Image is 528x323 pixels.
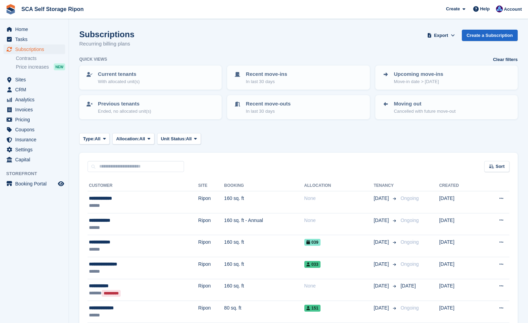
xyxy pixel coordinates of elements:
button: Unit Status: All [157,133,201,144]
span: Capital [15,155,57,164]
span: Help [480,6,490,12]
th: Created [439,180,480,191]
th: Site [198,180,224,191]
th: Tenancy [374,180,398,191]
a: menu [3,155,65,164]
span: Ongoing [400,261,419,267]
a: menu [3,44,65,54]
span: Booking Portal [15,179,57,189]
a: Current tenants With allocated unit(s) [80,66,221,89]
span: Storefront [6,170,69,177]
p: Recent move-outs [246,100,291,108]
span: Sort [496,163,505,170]
span: [DATE] [374,261,390,268]
p: Upcoming move-ins [394,70,443,78]
a: SCA Self Storage Ripon [19,3,87,15]
td: 160 sq. ft [224,279,304,301]
div: None [304,217,374,224]
h1: Subscriptions [79,30,134,39]
span: Unit Status: [161,135,186,142]
a: menu [3,85,65,94]
span: Price increases [16,64,49,70]
td: [DATE] [439,213,480,235]
a: menu [3,115,65,124]
span: All [95,135,101,142]
p: Current tenants [98,70,140,78]
button: Export [426,30,456,41]
td: [DATE] [439,235,480,257]
span: Ongoing [400,239,419,245]
span: Tasks [15,34,57,44]
a: menu [3,125,65,134]
td: [DATE] [439,301,480,323]
div: None [304,282,374,290]
th: Booking [224,180,304,191]
button: Allocation: All [112,133,154,144]
a: menu [3,34,65,44]
div: NEW [54,63,65,70]
a: menu [3,95,65,104]
span: Ongoing [400,218,419,223]
a: menu [3,75,65,84]
span: All [139,135,145,142]
a: menu [3,105,65,114]
td: [DATE] [439,279,480,301]
span: [DATE] [374,195,390,202]
span: Invoices [15,105,57,114]
span: [DATE] [374,217,390,224]
span: Export [434,32,448,39]
td: 80 sq. ft [224,301,304,323]
span: 151 [304,305,321,312]
td: 160 sq. ft - Annual [224,213,304,235]
th: Customer [88,180,198,191]
a: Create a Subscription [462,30,518,41]
a: menu [3,179,65,189]
span: [DATE] [374,239,390,246]
p: In last 30 days [246,108,291,115]
a: Recent move-outs In last 30 days [228,96,369,119]
a: Preview store [57,180,65,188]
span: 039 [304,239,321,246]
span: Type: [83,135,95,142]
span: Coupons [15,125,57,134]
span: All [186,135,192,142]
span: Pricing [15,115,57,124]
td: Ripon [198,257,224,279]
span: Account [504,6,522,13]
th: Allocation [304,180,374,191]
a: menu [3,24,65,34]
td: Ripon [198,235,224,257]
td: 160 sq. ft [224,191,304,213]
a: menu [3,145,65,154]
span: CRM [15,85,57,94]
p: Ended, no allocated unit(s) [98,108,151,115]
p: In last 30 days [246,78,287,85]
p: With allocated unit(s) [98,78,140,85]
a: Moving out Cancelled with future move-out [376,96,517,119]
span: [DATE] [374,304,390,312]
a: menu [3,135,65,144]
p: Moving out [394,100,456,108]
td: Ripon [198,279,224,301]
span: Ongoing [400,305,419,311]
span: Sites [15,75,57,84]
span: 033 [304,261,321,268]
td: 160 sq. ft [224,257,304,279]
img: stora-icon-8386f47178a22dfd0bd8f6a31ec36ba5ce8667c1dd55bd0f319d3a0aa187defe.svg [6,4,16,14]
span: Settings [15,145,57,154]
td: Ripon [198,301,224,323]
p: Previous tenants [98,100,151,108]
span: Home [15,24,57,34]
span: Ongoing [400,195,419,201]
h6: Quick views [79,56,107,62]
a: Upcoming move-ins Move-in date > [DATE] [376,66,517,89]
p: Move-in date > [DATE] [394,78,443,85]
button: Type: All [79,133,110,144]
td: Ripon [198,213,224,235]
span: Allocation: [116,135,139,142]
td: [DATE] [439,191,480,213]
a: Price increases NEW [16,63,65,71]
span: Analytics [15,95,57,104]
a: Previous tenants Ended, no allocated unit(s) [80,96,221,119]
td: 160 sq. ft [224,235,304,257]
